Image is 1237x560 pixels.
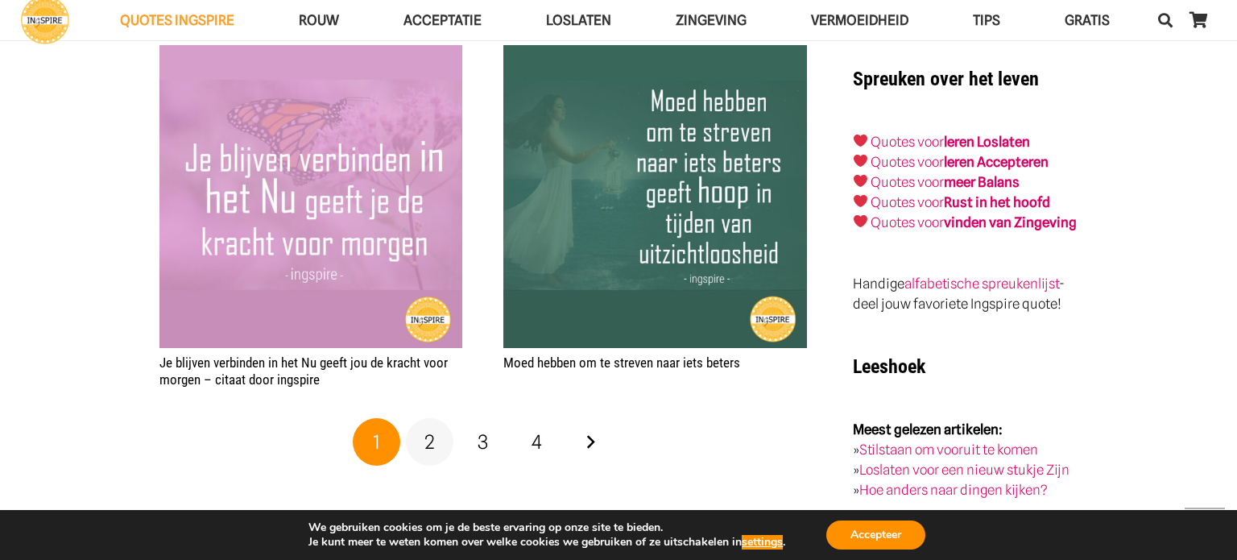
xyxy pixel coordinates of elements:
img: ❤ [854,134,867,147]
a: Hoe anders naar dingen kijken? [859,482,1048,498]
img: ❤ [854,194,867,208]
strong: Meest gelezen artikelen: [853,421,1003,438]
a: Pagina 2 [406,418,454,467]
p: Je kunt meer te weten komen over welke cookies we gebruiken of ze uitschakelen in . [308,535,785,550]
span: Acceptatie [403,12,482,28]
p: We gebruiken cookies om je de beste ervaring op onze site te bieden. [308,521,785,535]
strong: Rust in het hoofd [944,194,1050,210]
a: Pagina 4 [512,418,561,467]
a: Quotes voorRust in het hoofd [871,194,1050,210]
span: Loslaten [546,12,611,28]
a: Quotes voor [871,154,944,170]
span: VERMOEIDHEID [811,12,908,28]
a: Je blijven verbinden in het Nu geeft jou de kracht voor morgen – citaat door ingspire [159,355,448,387]
span: ROUW [299,12,339,28]
img: ❤ [854,154,867,168]
a: Stilstaan om vooruit te komen [859,442,1038,458]
a: Quotes voor [871,134,944,150]
a: Terug naar top [1185,508,1225,548]
span: 3 [478,430,488,454]
span: Pagina 1 [353,418,401,467]
strong: Spreuken over het leven [853,68,1039,90]
p: » » » [853,420,1078,500]
img: ❤ [854,174,867,188]
a: Pagina 3 [459,418,507,467]
a: leren Loslaten [944,134,1030,150]
span: Zingeving [676,12,747,28]
a: Je blijven verbinden in het Nu geeft jou de kracht voor morgen – citaat door ingspire [159,45,462,348]
span: 1 [373,430,380,454]
span: 2 [424,430,435,454]
a: alfabetische spreukenlijst [904,276,1059,292]
strong: vinden van Zingeving [944,214,1077,230]
a: leren Accepteren [944,154,1049,170]
strong: meer Balans [944,174,1020,190]
a: Quotes voormeer Balans [871,174,1020,190]
img: Je blijven verbinden in het Nu geeft je de kracht voor morgen - krachtspreuk ingspire [159,45,462,348]
img: ❤ [854,214,867,228]
a: Moed hebben om te streven naar iets beters [503,45,806,348]
span: 4 [532,430,542,454]
button: Accepteer [826,521,925,550]
a: Moed hebben om te streven naar iets beters [503,355,740,371]
span: TIPS [973,12,1000,28]
button: settings [742,535,783,550]
p: Handige - deel jouw favoriete Ingspire quote! [853,274,1078,314]
a: Quotes voorvinden van Zingeving [871,214,1077,230]
a: Loslaten voor een nieuw stukje Zijn [859,462,1069,478]
span: QUOTES INGSPIRE [120,12,234,28]
strong: Leeshoek [853,355,925,378]
span: GRATIS [1065,12,1110,28]
img: Prachtig citiaat: • Moed hebben om te streven naar iets beters geeft hoop in uitzichtloze tijden ... [503,45,806,348]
